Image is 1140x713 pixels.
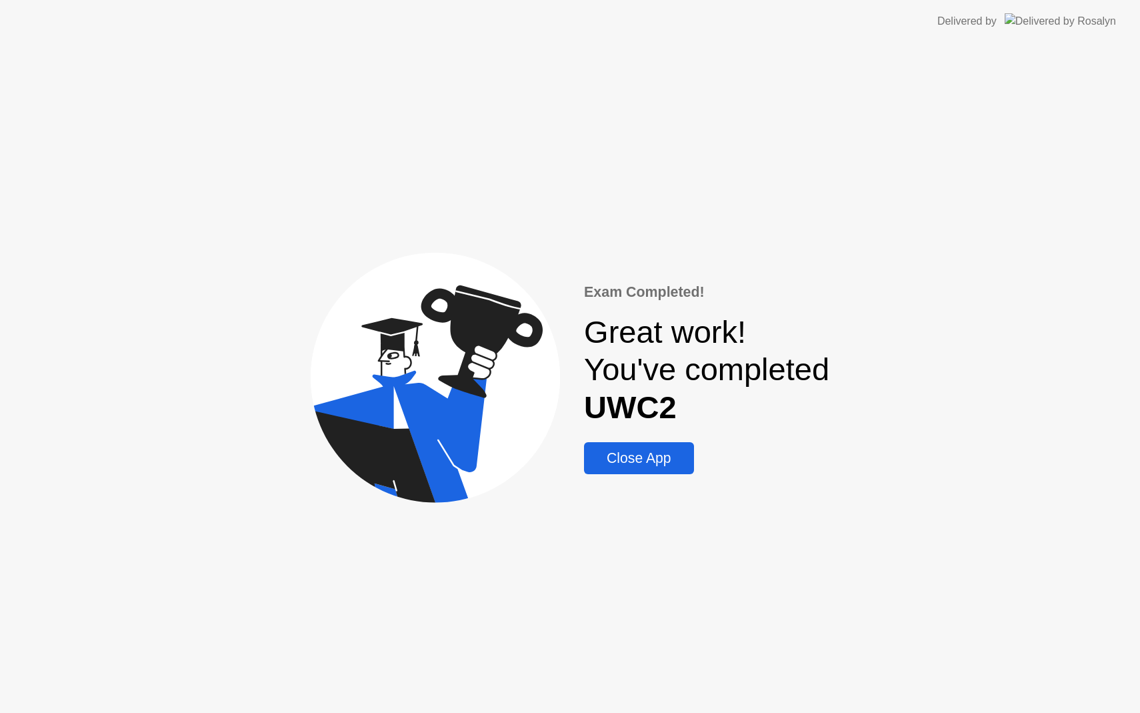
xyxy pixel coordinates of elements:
img: Delivered by Rosalyn [1005,13,1116,29]
b: UWC2 [584,390,676,425]
div: Great work! You've completed [584,313,829,426]
div: Close App [588,450,689,466]
div: Exam Completed! [584,281,829,303]
button: Close App [584,442,693,474]
div: Delivered by [937,13,997,29]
